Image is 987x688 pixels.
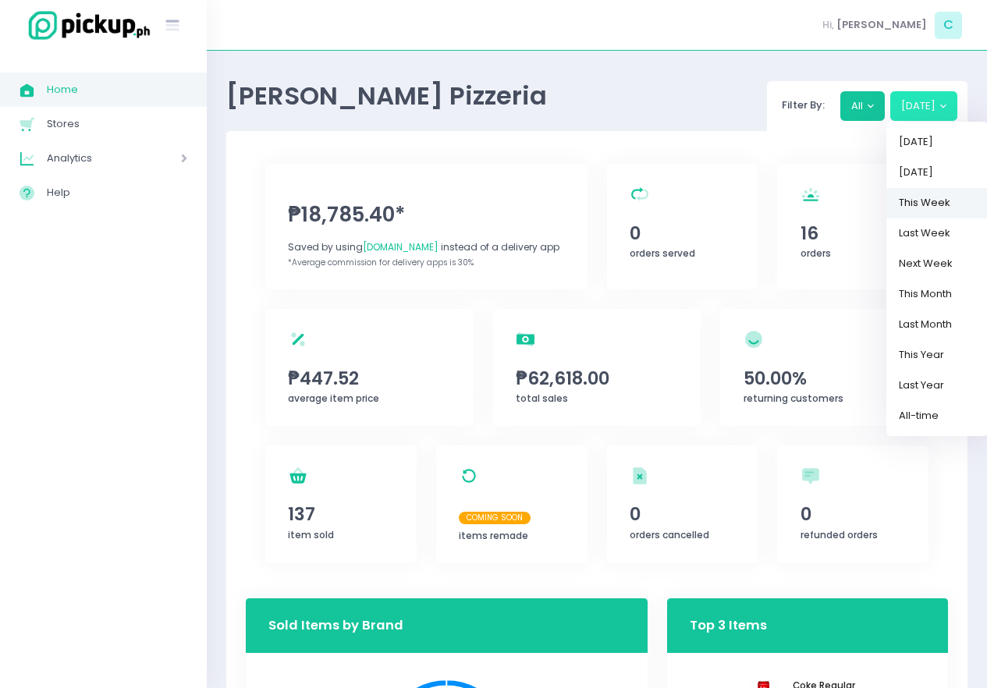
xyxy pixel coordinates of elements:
button: [DATE] [890,91,958,121]
a: 50.00%returning customers [720,309,928,426]
span: Stores [47,114,187,134]
a: 137item sold [265,445,417,563]
a: 0refunded orders [777,445,928,563]
span: 0 [630,501,735,527]
a: 16orders [777,164,928,289]
span: orders [801,246,831,260]
div: Saved by using instead of a delivery app [288,240,564,254]
span: Help [47,183,187,203]
a: 0orders served [607,164,758,289]
span: C [935,12,962,39]
span: ₱18,785.40* [288,200,564,230]
span: *Average commission for delivery apps is 30% [288,257,474,268]
span: Hi, [822,17,834,33]
span: [DOMAIN_NAME] [363,240,438,254]
span: orders cancelled [630,528,709,541]
h3: Sold Items by Brand [268,615,403,635]
span: items remade [459,529,528,542]
span: [PERSON_NAME] Pizzeria [226,78,547,113]
span: [PERSON_NAME] [836,17,927,33]
span: orders served [630,246,695,260]
span: item sold [288,528,334,541]
span: ₱447.52 [288,365,450,392]
button: All [840,91,886,121]
a: 0orders cancelled [607,445,758,563]
span: Coming Soon [459,512,531,524]
span: ₱62,618.00 [516,365,678,392]
h3: Top 3 Items [690,603,767,647]
span: Filter By: [777,98,830,112]
span: total sales [516,392,568,405]
img: logo [20,9,152,42]
span: 137 [288,501,393,527]
span: 0 [630,220,735,246]
a: ₱447.52average item price [265,309,474,426]
span: 50.00% [744,365,906,392]
span: Analytics [47,148,137,168]
span: average item price [288,392,379,405]
span: 16 [801,220,906,246]
a: ₱62,618.00total sales [493,309,701,426]
span: Home [47,80,187,100]
span: refunded orders [801,528,878,541]
span: returning customers [744,392,843,405]
span: 0 [801,501,906,527]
